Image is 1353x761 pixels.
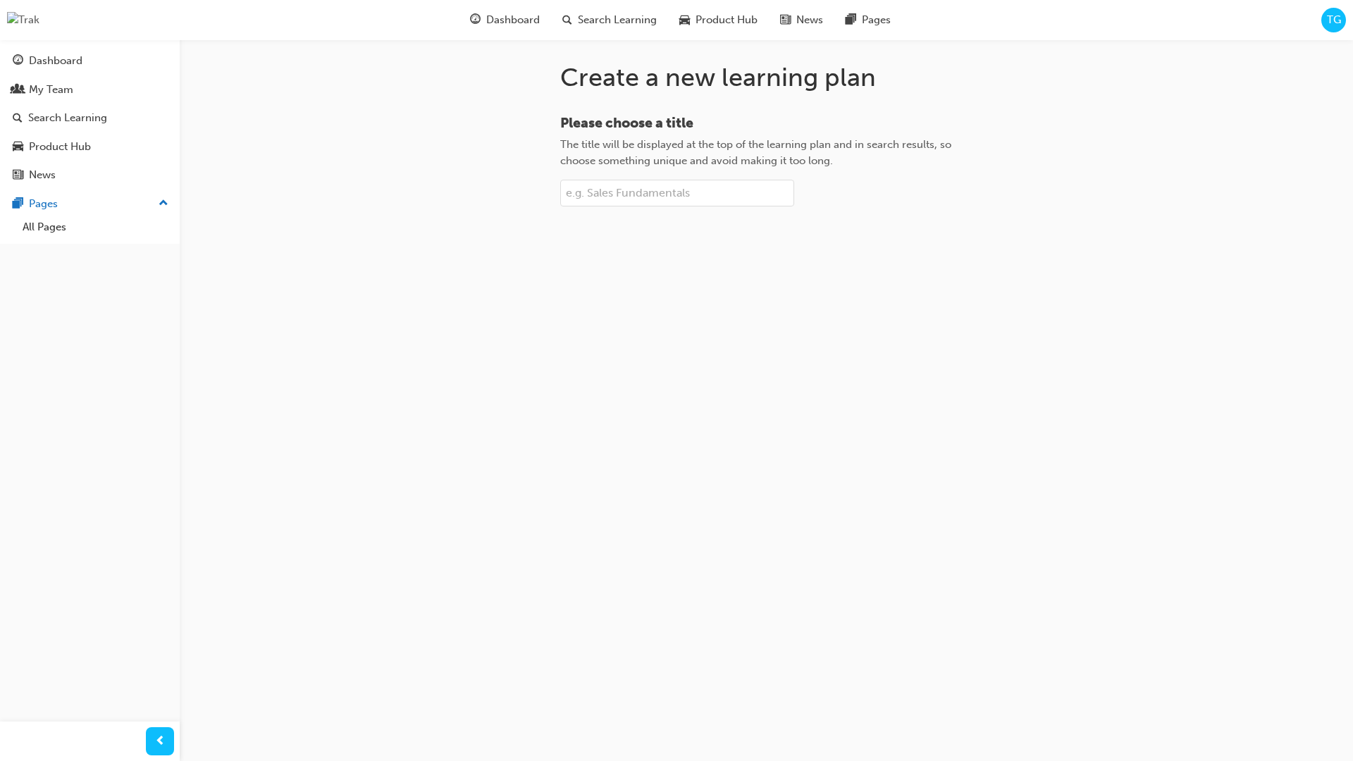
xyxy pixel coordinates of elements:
a: All Pages [17,216,174,238]
span: car-icon [679,11,690,29]
span: pages-icon [13,198,23,211]
button: Pages [6,191,174,217]
div: Pages [29,196,58,212]
a: search-iconSearch Learning [551,6,668,35]
a: guage-iconDashboard [459,6,551,35]
span: search-icon [562,11,572,29]
a: Search Learning [6,105,174,131]
p: Please choose a title [560,116,973,132]
span: pages-icon [846,11,856,29]
span: search-icon [13,112,23,125]
span: Search Learning [578,12,657,28]
span: The title will be displayed at the top of the learning plan and in search results, so choose some... [560,138,951,167]
span: News [796,12,823,28]
span: people-icon [13,84,23,97]
a: Product Hub [6,134,174,160]
h1: Create a new learning plan [560,62,973,93]
div: Product Hub [29,139,91,155]
div: My Team [29,82,73,98]
div: News [29,167,56,183]
div: Dashboard [29,53,82,69]
div: Search Learning [28,110,107,126]
span: Pages [862,12,891,28]
button: DashboardMy TeamSearch LearningProduct HubNews [6,45,174,191]
span: news-icon [13,169,23,182]
a: News [6,162,174,188]
span: news-icon [780,11,791,29]
input: Please choose a titleThe title will be displayed at the top of the learning plan and in search re... [560,180,794,206]
span: up-icon [159,194,168,213]
span: car-icon [13,141,23,154]
span: Product Hub [696,12,758,28]
a: news-iconNews [769,6,834,35]
span: Dashboard [486,12,540,28]
a: Dashboard [6,48,174,74]
span: prev-icon [155,733,166,750]
span: guage-icon [470,11,481,29]
span: TG [1327,12,1341,28]
a: pages-iconPages [834,6,902,35]
button: TG [1321,8,1346,32]
a: My Team [6,77,174,103]
img: Trak [7,12,39,28]
a: car-iconProduct Hub [668,6,769,35]
span: guage-icon [13,55,23,68]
